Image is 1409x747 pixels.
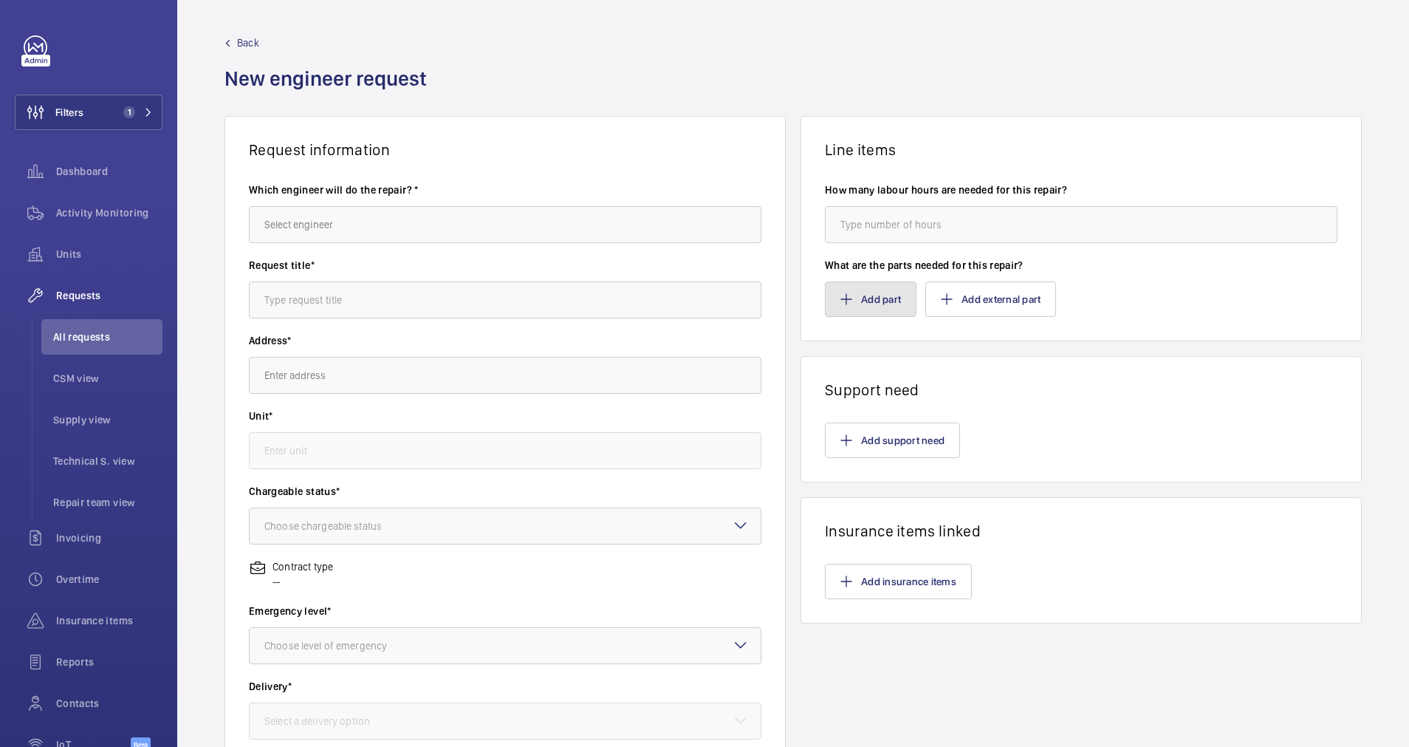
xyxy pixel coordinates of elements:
span: Supply view [53,412,162,427]
span: Activity Monitoring [56,205,162,220]
span: Repair team view [53,495,162,510]
p: Contract type [272,559,333,574]
span: Insurance items [56,613,162,628]
button: Add insurance items [825,564,972,599]
label: How many labour hours are needed for this repair? [825,183,1337,197]
span: All requests [53,330,162,344]
label: Chargeable status* [249,484,761,499]
button: Filters1 [15,95,162,130]
input: Type request title [249,282,761,318]
p: -- [272,574,333,589]
span: Technical S. view [53,454,162,468]
div: Choose chargeable status [264,519,419,533]
label: Emergency level* [249,604,761,618]
label: Which engineer will do the repair? * [249,183,761,197]
h1: Line items [825,140,1337,159]
span: Filters [55,105,83,120]
input: Enter address [249,357,761,394]
span: Units [56,247,162,262]
h1: Insurance items linked [825,522,1337,540]
button: Add part [825,282,916,317]
span: Invoicing [56,531,162,545]
input: Type number of hours [825,206,1337,243]
label: Delivery* [249,679,761,694]
span: Back [237,35,259,50]
span: Overtime [56,572,162,587]
label: Address* [249,333,761,348]
div: Select a delivery option [264,714,407,729]
div: Choose level of emergency [264,638,424,653]
span: 1 [123,106,135,118]
input: Enter unit [249,432,761,469]
input: Select engineer [249,206,761,243]
label: Unit* [249,409,761,423]
span: Dashboard [56,164,162,179]
button: Add support need [825,423,960,458]
h1: Support need [825,381,1337,399]
h1: Request information [249,140,761,159]
span: Reports [56,655,162,669]
span: CSM view [53,371,162,386]
button: Add external part [925,282,1056,317]
span: Requests [56,288,162,303]
label: Request title* [249,258,761,273]
h1: New engineer request [224,65,436,116]
label: What are the parts needed for this repair? [825,258,1337,273]
span: Contacts [56,696,162,711]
